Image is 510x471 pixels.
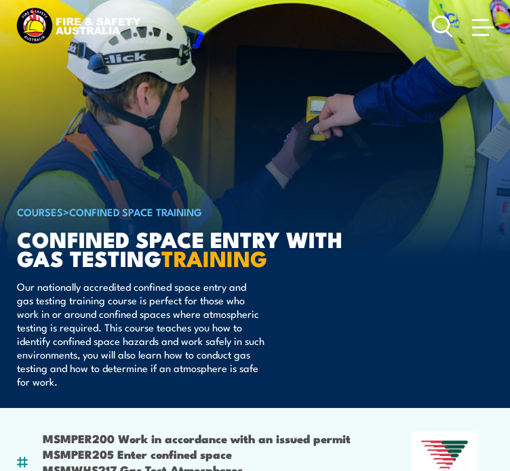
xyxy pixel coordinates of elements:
li: MSMPER205 Enter confined space [43,446,351,462]
a: COURSES [17,204,63,219]
h1: Confined Space Entry with Gas Testing [17,229,352,267]
strong: TRAINING [161,241,267,274]
li: MSMPER200 Work in accordance with an issued permit [43,430,351,446]
p: Our nationally accredited confined space entry and gas testing training course is perfect for tho... [17,280,264,388]
h6: > [17,203,352,220]
a: Confined Space Training [69,204,202,219]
